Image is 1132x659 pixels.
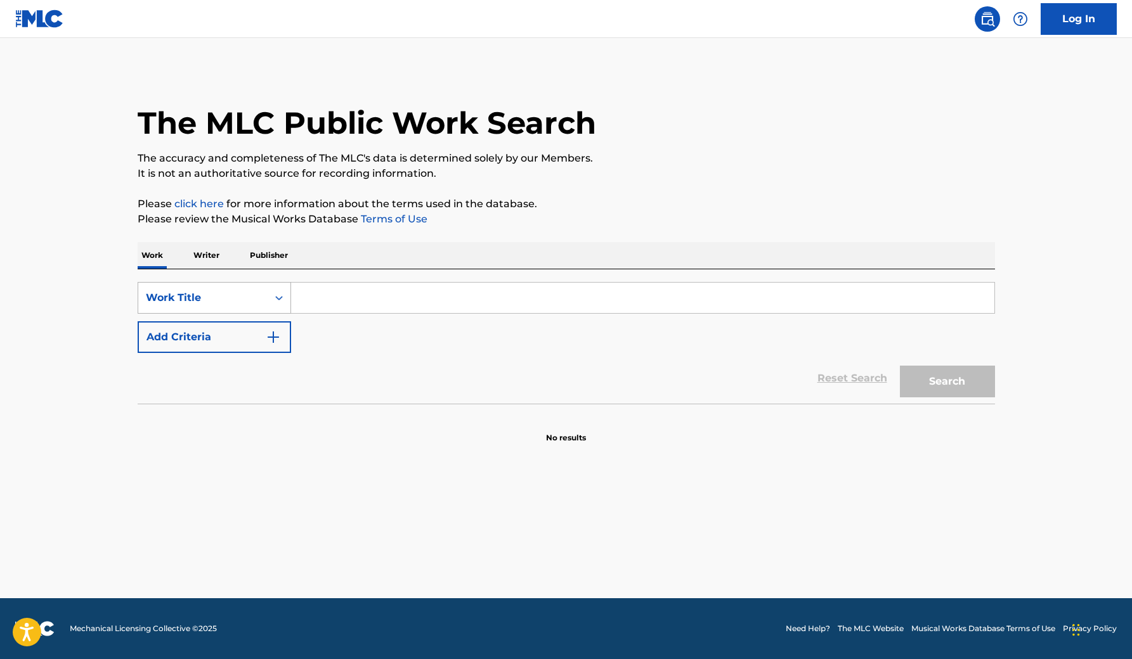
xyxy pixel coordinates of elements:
[138,242,167,269] p: Work
[138,166,995,181] p: It is not an authoritative source for recording information.
[358,213,427,225] a: Terms of Use
[1069,598,1132,659] iframe: Chat Widget
[1063,623,1117,634] a: Privacy Policy
[838,623,904,634] a: The MLC Website
[138,321,291,353] button: Add Criteria
[1008,6,1033,32] div: Help
[975,6,1000,32] a: Public Search
[15,10,64,28] img: MLC Logo
[146,290,260,305] div: Work Title
[1013,11,1028,27] img: help
[138,282,995,404] form: Search Form
[1072,611,1080,649] div: Drag
[138,196,995,212] p: Please for more information about the terms used in the database.
[246,242,292,269] p: Publisher
[980,11,995,27] img: search
[546,417,586,444] p: No results
[190,242,223,269] p: Writer
[15,621,55,636] img: logo
[138,212,995,227] p: Please review the Musical Works Database
[1041,3,1117,35] a: Log In
[911,623,1055,634] a: Musical Works Database Terms of Use
[266,329,281,345] img: 9d2ae6d4665cec9f34b9.svg
[138,104,596,142] h1: The MLC Public Work Search
[786,623,830,634] a: Need Help?
[138,151,995,166] p: The accuracy and completeness of The MLC's data is determined solely by our Members.
[70,623,217,634] span: Mechanical Licensing Collective © 2025
[174,198,224,210] a: click here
